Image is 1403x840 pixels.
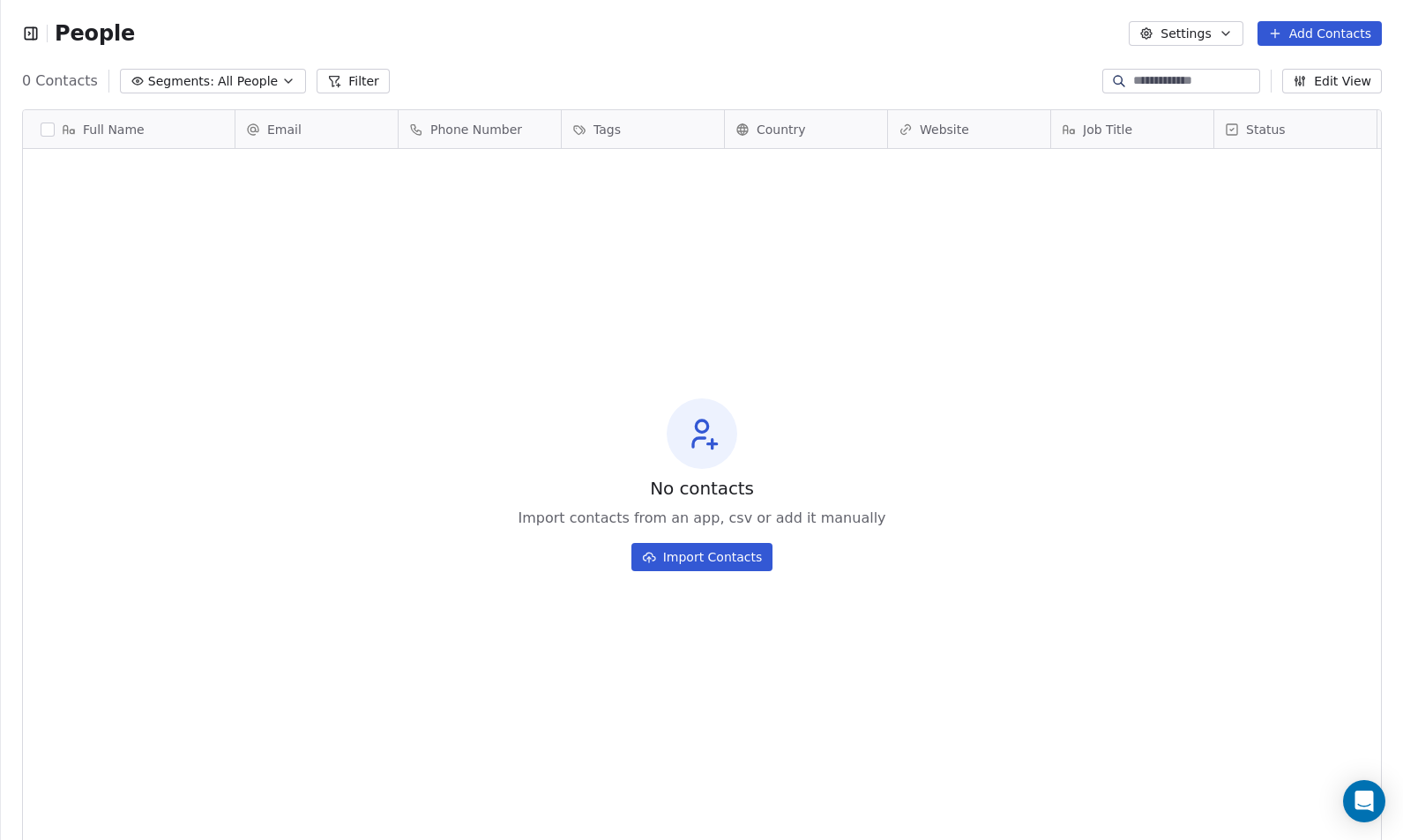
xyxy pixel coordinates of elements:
div: Open Intercom Messenger [1343,780,1385,822]
span: People [55,20,135,47]
span: No contacts [650,476,754,501]
div: Full Name [23,110,235,148]
button: Filter [317,69,390,93]
div: Tags [562,110,724,148]
span: Segments: [148,72,214,91]
button: Settings [1129,21,1243,46]
span: Import contacts from an app, csv or add it manually [518,508,885,529]
span: Status [1246,121,1286,138]
span: Website [920,121,969,138]
div: grid [23,149,235,807]
button: Import Contacts [631,543,773,571]
span: All People [218,72,278,91]
div: Email [235,110,398,148]
div: Status [1214,110,1377,148]
div: Country [725,110,887,148]
div: Job Title [1051,110,1213,148]
span: Full Name [83,121,145,138]
span: Email [267,121,302,138]
div: Website [888,110,1050,148]
span: 0 Contacts [22,71,98,92]
a: Import Contacts [631,536,773,571]
span: Phone Number [430,121,522,138]
span: Tags [593,121,621,138]
button: Edit View [1282,69,1382,93]
span: Job Title [1083,121,1132,138]
span: Country [757,121,806,138]
div: Phone Number [399,110,561,148]
button: Add Contacts [1257,21,1382,46]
